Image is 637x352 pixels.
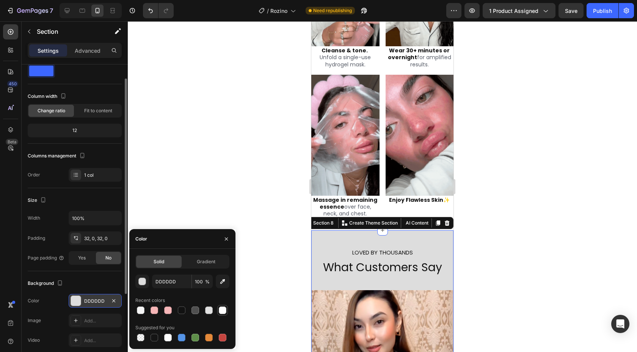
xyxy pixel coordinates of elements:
div: Color [28,297,39,304]
span: ✨ [132,175,138,182]
span: for amplified results. [99,32,140,47]
div: Color [135,236,147,242]
div: Open Intercom Messenger [611,315,629,333]
span: Rozino [270,7,287,15]
div: Beta [6,139,18,145]
div: Add... [84,337,120,344]
div: Page padding [28,255,64,261]
span: Gradient [197,258,215,265]
button: Publish [587,3,618,18]
span: Solid [154,258,164,265]
span: Need republishing [313,7,352,14]
strong: Wear 30+ minutes or overnight [77,25,139,40]
span: LOVED BY THOUSANDS [41,227,102,235]
button: 7 [3,3,56,18]
span: 1 product assigned [489,7,538,15]
span: No [105,255,111,261]
div: 32, 0, 32, 0 [84,235,120,242]
div: Background [28,278,64,289]
div: Width [28,215,40,222]
span: % [205,278,210,285]
img: gempages_581553690582712840-3937f29d-1238-4ad4-b1ab-5d20e8f7193b.gif [74,53,143,174]
div: Image [28,317,41,324]
p: Settings [38,47,59,55]
span: Change ratio [38,107,65,114]
h2: Rich Text Editor. Editing area: main [74,174,143,183]
button: AI Content [91,197,119,206]
input: Auto [69,211,121,225]
iframe: Design area [311,21,453,352]
div: 1 col [84,172,120,179]
div: Columns management [28,151,87,161]
strong: Enjoy Flawless Skin [78,175,132,182]
div: Publish [593,7,612,15]
p: Create Theme Section [38,198,86,205]
p: Advanced [75,47,100,55]
div: Undo/Redo [143,3,174,18]
h2: Rich Text Editor. Editing area: main [74,25,143,47]
button: 1 product assigned [483,3,555,18]
div: 12 [29,125,120,136]
p: ⁠⁠⁠⁠⁠⁠⁠ [75,175,142,182]
div: Recent colors [135,297,165,304]
button: Save [559,3,584,18]
div: DDDDDD [84,298,106,305]
div: Video [28,337,40,344]
input: Eg: FFFFFF [152,275,191,288]
p: Section [37,27,99,36]
p: ⁠⁠⁠⁠⁠⁠⁠ [75,26,142,47]
span: / [267,7,269,15]
div: Suggested for you [135,324,174,331]
div: Size [28,195,48,206]
div: 450 [7,81,18,87]
div: Order [28,171,40,178]
div: Padding [28,235,45,242]
div: Column width [28,91,68,102]
div: Section 8 [0,198,24,205]
span: Save [565,8,577,14]
span: Yes [78,255,86,261]
span: Fit to content [84,107,112,114]
div: Add... [84,317,120,324]
p: 7 [50,6,53,15]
